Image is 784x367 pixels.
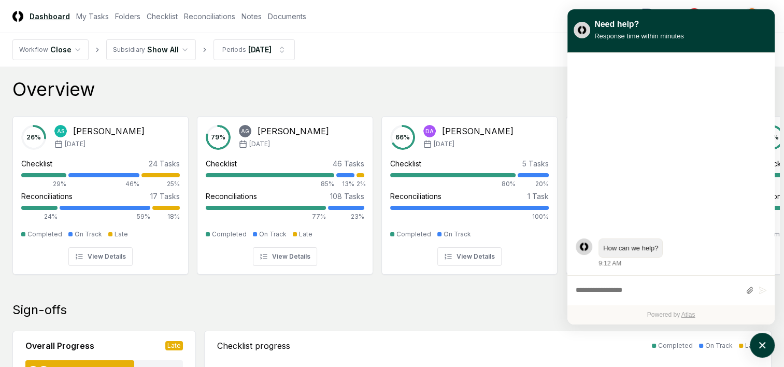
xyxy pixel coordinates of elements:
[75,230,102,239] div: On Track
[241,11,262,22] a: Notes
[149,158,180,169] div: 24 Tasks
[434,139,454,149] span: [DATE]
[357,179,364,189] div: 2%
[253,247,317,266] button: View Details
[27,230,62,239] div: Completed
[522,158,549,169] div: 5 Tasks
[603,243,658,253] div: atlas-message-text
[658,341,693,350] div: Completed
[576,281,766,300] div: atlas-composer
[249,139,270,149] span: [DATE]
[299,230,312,239] div: Late
[444,230,471,239] div: On Track
[330,191,364,202] div: 108 Tasks
[21,212,58,221] div: 24%
[206,179,334,189] div: 85%
[60,212,150,221] div: 59%
[743,7,761,26] button: RV
[576,238,592,255] div: atlas-message-author-avatar
[141,179,180,189] div: 25%
[574,22,590,38] img: yblje5SQxOoZuw2TcITt_icon.png
[217,340,290,352] div: Checklist progress
[437,247,502,266] button: View Details
[567,9,775,324] div: atlas-window
[390,212,549,221] div: 100%
[268,11,306,22] a: Documents
[12,108,189,275] a: 26%AS[PERSON_NAME][DATE]Checklist24 Tasks29%46%25%Reconciliations17 Tasks24%59%18%CompletedOn Tra...
[19,45,48,54] div: Workflow
[165,341,183,350] div: Late
[390,158,421,169] div: Checklist
[258,125,329,137] div: [PERSON_NAME]
[206,191,257,202] div: Reconciliations
[65,139,85,149] span: [DATE]
[147,11,178,22] a: Checklist
[21,191,73,202] div: Reconciliations
[598,238,663,258] div: atlas-message-bubble
[184,11,235,22] a: Reconciliations
[566,108,742,275] a: 0%RV[PERSON_NAME][DATE]Checklist5 Tasks80%20%Reconciliations0 TasksOn TrackLateView Details
[425,128,434,135] span: DA
[212,230,247,239] div: Completed
[248,44,272,55] div: [DATE]
[197,108,373,275] a: 79%AG[PERSON_NAME][DATE]Checklist46 Tasks85%13%2%Reconciliations108 Tasks77%23%CompletedOn TrackL...
[396,230,431,239] div: Completed
[68,247,133,266] button: View Details
[113,45,145,54] div: Subsidiary
[241,128,249,135] span: AG
[222,45,246,54] div: Periods
[598,238,766,269] div: Monday, October 6, 9:12 AM
[594,18,684,31] div: Need help?
[21,158,52,169] div: Checklist
[336,179,354,189] div: 13%
[528,191,549,202] div: 1 Task
[150,191,180,202] div: 17 Tasks
[57,128,64,135] span: AS
[681,311,695,318] a: Atlas
[381,108,558,275] a: 66%DA[PERSON_NAME][DATE]Checklist5 Tasks80%20%Reconciliations1 Task100%CompletedOn TrackView Details
[328,212,364,221] div: 23%
[152,212,180,221] div: 18%
[115,230,128,239] div: Late
[390,191,441,202] div: Reconciliations
[21,179,66,189] div: 29%
[576,238,766,269] div: atlas-message
[598,259,621,268] div: 9:12 AM
[442,125,514,137] div: [PERSON_NAME]
[12,11,23,22] img: Logo
[12,79,95,100] div: Overview
[746,286,753,295] button: Attach files by clicking or dropping files here
[76,11,109,22] a: My Tasks
[705,341,733,350] div: On Track
[259,230,287,239] div: On Track
[12,302,772,318] div: Sign-offs
[115,11,140,22] a: Folders
[30,11,70,22] a: Dashboard
[567,53,775,324] div: atlas-ticket
[73,125,145,137] div: [PERSON_NAME]
[518,179,549,189] div: 20%
[206,158,237,169] div: Checklist
[333,158,364,169] div: 46 Tasks
[68,179,139,189] div: 46%
[12,39,295,60] nav: breadcrumb
[594,31,684,41] div: Response time within minutes
[213,39,295,60] button: Periods[DATE]
[206,212,326,221] div: 77%
[642,8,714,25] img: PestCo logo
[750,333,775,358] button: atlas-launcher
[567,305,775,324] div: Powered by
[390,179,516,189] div: 80%
[745,341,759,350] div: Late
[25,340,94,352] div: Overall Progress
